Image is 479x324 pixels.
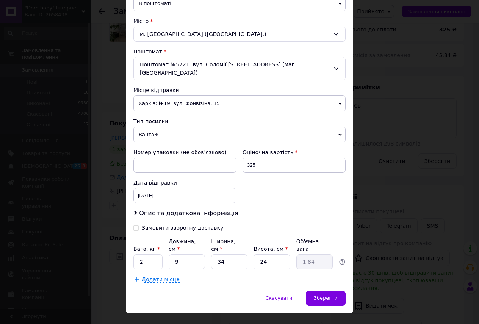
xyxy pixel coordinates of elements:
span: Опис та додаткова інформація [139,210,238,217]
label: Довжина, см [169,238,196,252]
div: Поштомат [133,48,346,55]
span: Тип посилки [133,118,168,124]
span: Вантаж [133,127,346,142]
span: Зберегти [314,295,338,301]
div: Місто [133,17,346,25]
div: Об'ємна вага [296,238,333,253]
label: Вага, кг [133,246,160,252]
label: Висота, см [254,246,288,252]
div: Замовити зворотну доставку [142,225,223,231]
div: Номер упаковки (не обов'язково) [133,149,236,156]
span: Харків: №19: вул. Фонвізіна, 15 [133,95,346,111]
span: Місце відправки [133,87,179,93]
span: Додати місце [142,276,180,283]
div: Дата відправки [133,179,236,186]
div: Поштомат №5721: вул. Соломії [STREET_ADDRESS] (маг. [GEOGRAPHIC_DATA]) [133,57,346,80]
span: Скасувати [265,295,292,301]
label: Ширина, см [211,238,235,252]
div: Оціночна вартість [243,149,346,156]
div: м. [GEOGRAPHIC_DATA] ([GEOGRAPHIC_DATA].) [133,27,346,42]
